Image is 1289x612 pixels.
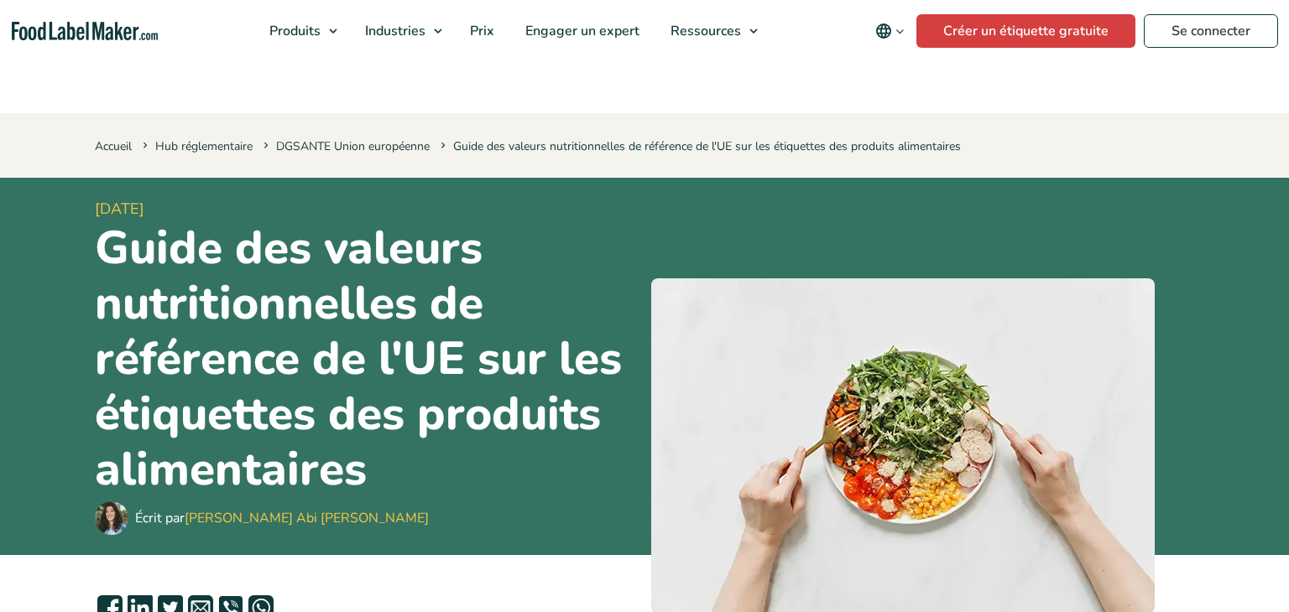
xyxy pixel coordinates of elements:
span: Industries [360,22,427,40]
a: Food Label Maker homepage [12,22,158,41]
span: Produits [264,22,322,40]
a: Créer un étiquette gratuite [916,14,1135,48]
a: DGSANTE Union européenne [276,138,430,154]
a: Hub réglementaire [155,138,253,154]
span: Engager un expert [520,22,641,40]
h1: Guide des valeurs nutritionnelles de référence de l'UE sur les étiquettes des produits alimentaires [95,220,638,497]
span: Ressources [665,22,743,40]
a: [PERSON_NAME] Abi [PERSON_NAME] [185,509,429,527]
img: Maria Abi Hanna - Étiquetage alimentaire [95,501,128,535]
a: Accueil [95,138,132,154]
span: Prix [465,22,496,40]
div: Écrit par [135,508,429,528]
button: Change language [864,14,916,48]
span: [DATE] [95,198,638,220]
a: Se connecter [1144,14,1278,48]
span: Guide des valeurs nutritionnelles de référence de l'UE sur les étiquettes des produits alimentaires [437,138,961,154]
